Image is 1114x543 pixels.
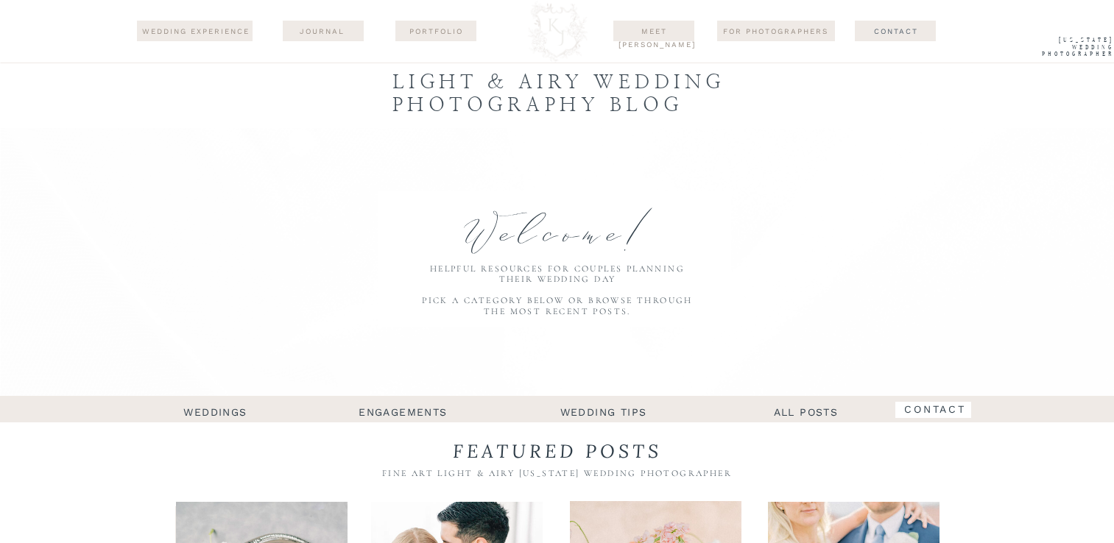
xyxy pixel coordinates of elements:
a: Contact [845,25,948,37]
a: engagements [345,403,462,419]
a: wedding tips [515,403,692,419]
h2: Helpful resources for couples planning their wedding day PICK A CATEGORY BELOW OR BROWSE THROUGH ... [414,263,702,318]
a: weddings [157,403,275,419]
a: [US_STATE] WEdding Photographer [1019,37,1114,62]
h2: featured posts [407,440,708,461]
a: Portfolio [401,25,472,37]
a: Meet [PERSON_NAME] [618,25,690,37]
a: wedding experience [141,25,252,38]
a: all posts [764,403,849,419]
a: For Photographers [717,25,835,37]
a: contact [893,403,978,419]
h1: Welcome! [466,178,660,249]
h2: fine art light & Airy [US_STATE] wedding photographer [368,468,747,482]
a: journal [286,25,358,37]
h3: light & airy wedding photography blog [392,71,733,121]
